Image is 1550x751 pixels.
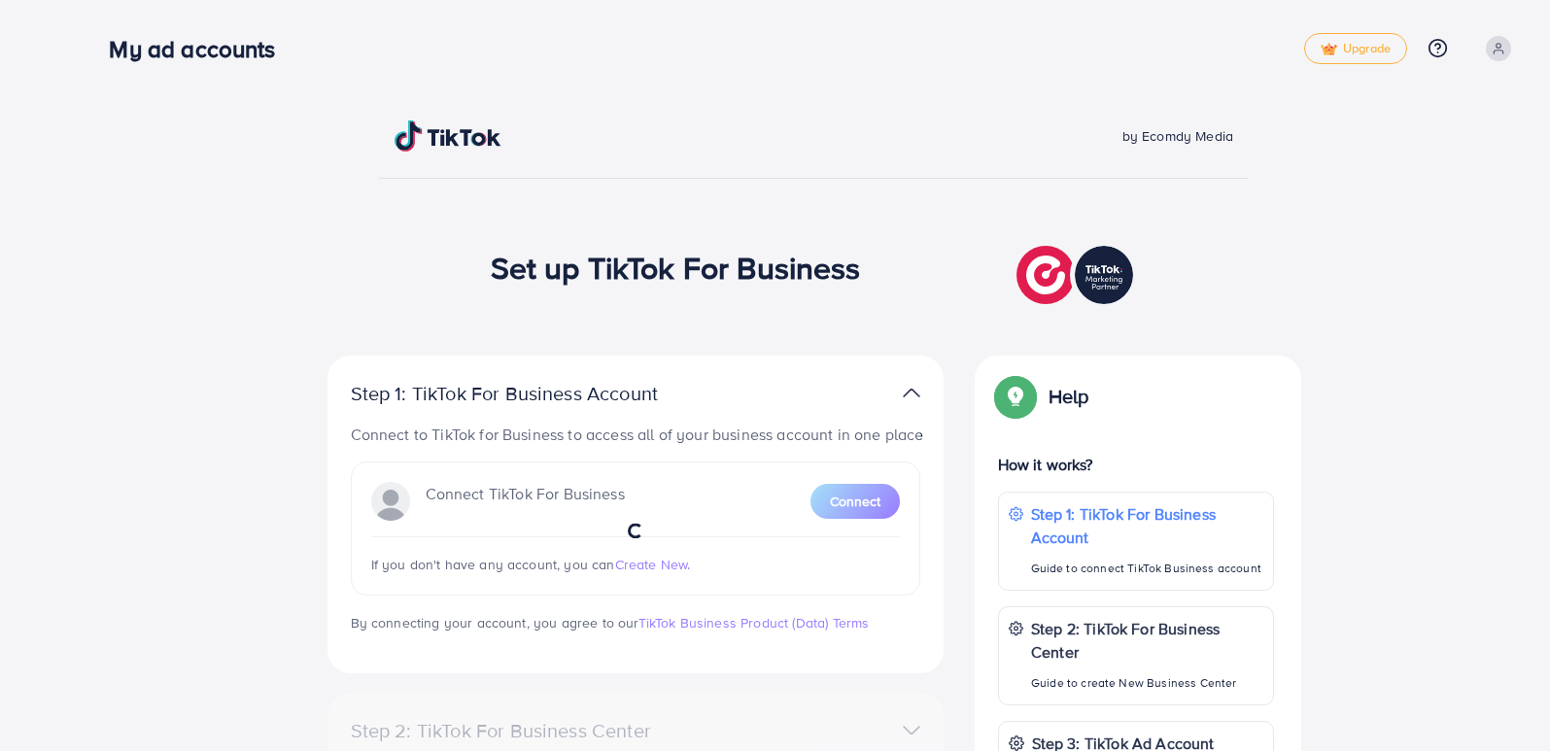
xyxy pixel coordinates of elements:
img: TikTok partner [903,379,920,407]
p: Help [1049,385,1089,408]
p: Guide to create New Business Center [1031,671,1263,695]
p: Step 1: TikTok For Business Account [351,382,720,405]
p: Step 2: TikTok For Business Center [1031,617,1263,664]
img: tick [1321,43,1337,56]
h3: My ad accounts [109,35,291,63]
h1: Set up TikTok For Business [491,249,861,286]
a: tickUpgrade [1304,33,1407,64]
img: TikTok partner [1016,241,1138,309]
span: Upgrade [1321,42,1391,56]
span: by Ecomdy Media [1122,126,1233,146]
p: Guide to connect TikTok Business account [1031,557,1263,580]
img: Popup guide [998,379,1033,414]
img: TikTok [395,120,501,152]
p: How it works? [998,453,1274,476]
p: Step 1: TikTok For Business Account [1031,502,1263,549]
